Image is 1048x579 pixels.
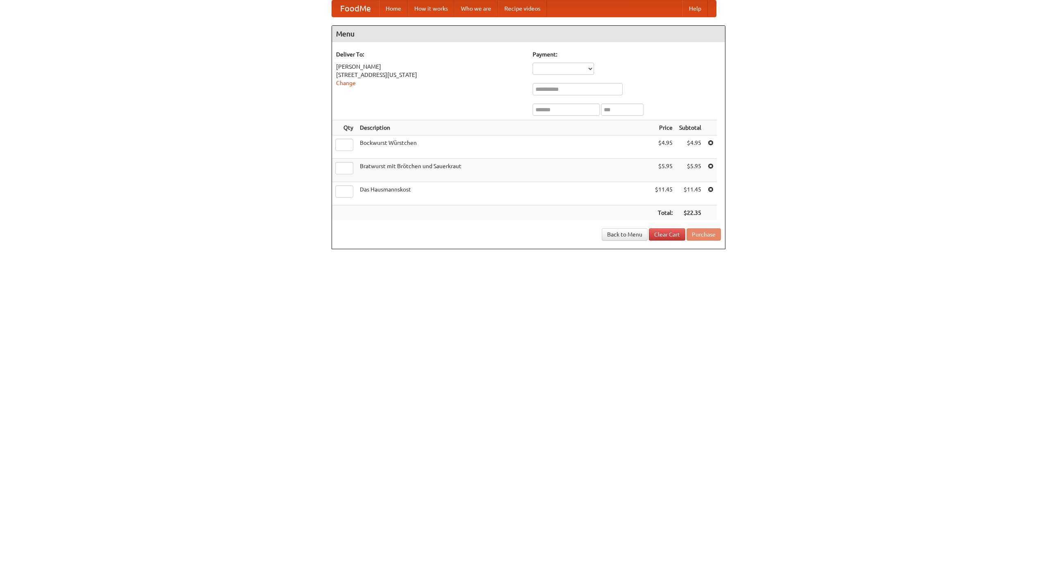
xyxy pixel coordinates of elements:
[332,26,725,42] h4: Menu
[336,50,524,59] h5: Deliver To:
[682,0,708,17] a: Help
[652,159,676,182] td: $5.95
[602,228,648,241] a: Back to Menu
[336,63,524,71] div: [PERSON_NAME]
[652,120,676,135] th: Price
[676,120,705,135] th: Subtotal
[676,182,705,205] td: $11.45
[357,159,652,182] td: Bratwurst mit Brötchen und Sauerkraut
[332,120,357,135] th: Qty
[687,228,721,241] button: Purchase
[676,205,705,221] th: $22.35
[454,0,498,17] a: Who we are
[652,205,676,221] th: Total:
[357,182,652,205] td: Das Hausmannskost
[533,50,721,59] h5: Payment:
[379,0,408,17] a: Home
[408,0,454,17] a: How it works
[357,120,652,135] th: Description
[649,228,685,241] a: Clear Cart
[498,0,547,17] a: Recipe videos
[336,71,524,79] div: [STREET_ADDRESS][US_STATE]
[357,135,652,159] td: Bockwurst Würstchen
[676,135,705,159] td: $4.95
[652,135,676,159] td: $4.95
[676,159,705,182] td: $5.95
[652,182,676,205] td: $11.45
[336,80,356,86] a: Change
[332,0,379,17] a: FoodMe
